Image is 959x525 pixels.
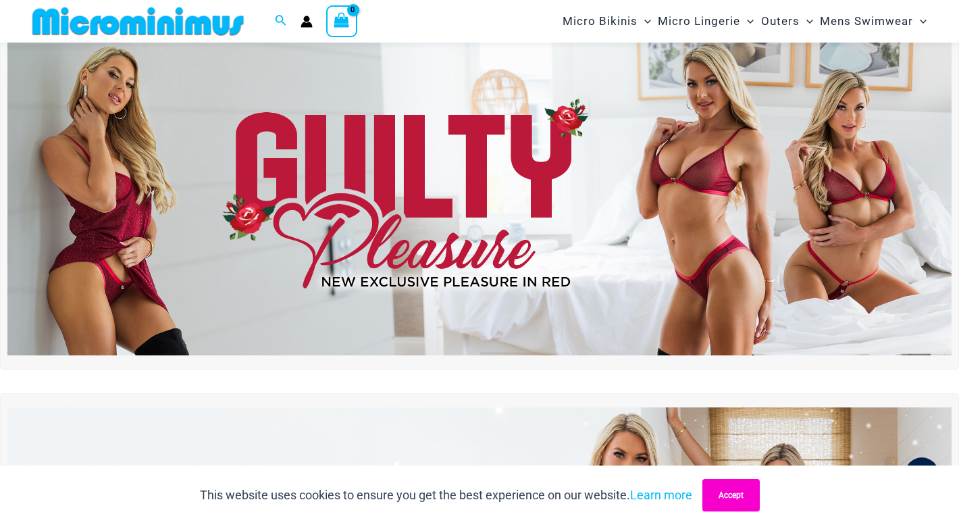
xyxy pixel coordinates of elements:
[638,4,651,39] span: Menu Toggle
[913,4,927,39] span: Menu Toggle
[557,2,932,41] nav: Site Navigation
[820,4,913,39] span: Mens Swimwear
[817,4,930,39] a: Mens SwimwearMenu ToggleMenu Toggle
[326,5,357,36] a: View Shopping Cart, empty
[301,16,313,28] a: Account icon link
[7,34,952,355] img: Guilty Pleasures Red Lingerie
[658,4,740,39] span: Micro Lingerie
[761,4,800,39] span: Outers
[654,4,757,39] a: Micro LingerieMenu ToggleMenu Toggle
[275,13,287,30] a: Search icon link
[200,485,692,505] p: This website uses cookies to ensure you get the best experience on our website.
[740,4,754,39] span: Menu Toggle
[559,4,654,39] a: Micro BikinisMenu ToggleMenu Toggle
[630,488,692,502] a: Learn more
[702,479,760,511] button: Accept
[800,4,813,39] span: Menu Toggle
[27,6,249,36] img: MM SHOP LOGO FLAT
[758,4,817,39] a: OutersMenu ToggleMenu Toggle
[563,4,638,39] span: Micro Bikinis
